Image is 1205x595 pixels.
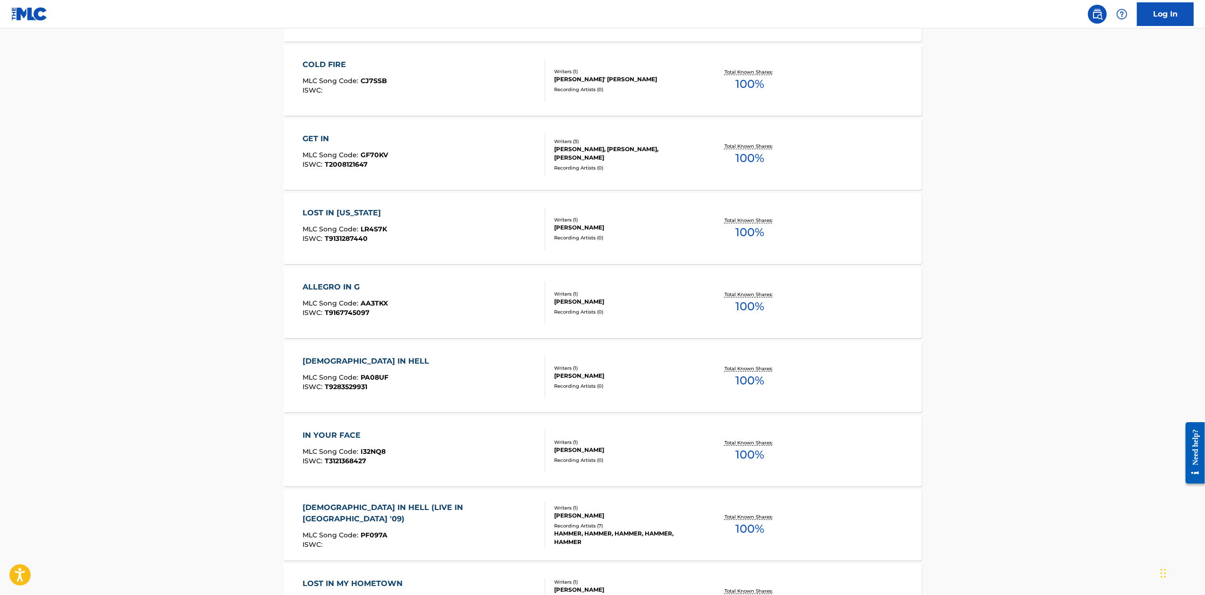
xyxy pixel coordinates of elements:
[554,308,697,315] div: Recording Artists ( 0 )
[303,540,325,549] span: ISWC :
[303,308,325,317] span: ISWC :
[735,372,764,389] span: 100 %
[554,529,697,546] div: HAMMER, HAMMER, HAMMER, HAMMER, HAMMER
[303,225,361,233] span: MLC Song Code :
[361,151,388,159] span: GF70KV
[735,76,764,93] span: 100 %
[325,234,368,243] span: T9131287440
[554,365,697,372] div: Writers ( 1 )
[1092,8,1103,20] img: search
[303,531,361,539] span: MLC Song Code :
[554,578,697,586] div: Writers ( 1 )
[735,224,764,241] span: 100 %
[303,430,386,441] div: IN YOUR FACE
[1088,5,1107,24] a: Public Search
[735,298,764,315] span: 100 %
[1137,2,1194,26] a: Log In
[554,522,697,529] div: Recording Artists ( 7 )
[325,382,367,391] span: T9283529931
[554,511,697,520] div: [PERSON_NAME]
[284,416,922,486] a: IN YOUR FACEMLC Song Code:I32NQ8ISWC:T3121368427Writers (1)[PERSON_NAME]Recording Artists (0)Tota...
[361,531,388,539] span: PF097A
[554,439,697,446] div: Writers ( 1 )
[303,151,361,159] span: MLC Song Code :
[1161,559,1166,587] div: Drag
[725,513,775,520] p: Total Known Shares:
[325,308,370,317] span: T9167745097
[554,164,697,171] div: Recording Artists ( 0 )
[284,267,922,338] a: ALLEGRO IN GMLC Song Code:AA3TKXISWC:T9167745097Writers (1)[PERSON_NAME]Recording Artists (0)Tota...
[284,119,922,190] a: GET INMLC Song Code:GF70KVISWC:T2008121647Writers (3)[PERSON_NAME], [PERSON_NAME], [PERSON_NAME]R...
[554,138,697,145] div: Writers ( 3 )
[1179,415,1205,491] iframe: Resource Center
[303,373,361,382] span: MLC Song Code :
[361,373,388,382] span: PA08UF
[554,234,697,241] div: Recording Artists ( 0 )
[725,68,775,76] p: Total Known Shares:
[1158,550,1205,595] iframe: Chat Widget
[725,143,775,150] p: Total Known Shares:
[303,207,387,219] div: LOST IN [US_STATE]
[303,160,325,169] span: ISWC :
[725,291,775,298] p: Total Known Shares:
[303,234,325,243] span: ISWC :
[554,504,697,511] div: Writers ( 1 )
[554,68,697,75] div: Writers ( 1 )
[284,341,922,412] a: [DEMOGRAPHIC_DATA] IN HELLMLC Song Code:PA08UFISWC:T9283529931Writers (1)[PERSON_NAME]Recording A...
[361,76,387,85] span: CJ7SSB
[303,502,537,525] div: [DEMOGRAPHIC_DATA] IN HELL (LIVE IN [GEOGRAPHIC_DATA] '09)
[11,7,48,21] img: MLC Logo
[554,75,697,84] div: [PERSON_NAME]' [PERSON_NAME]
[361,447,386,456] span: I32NQ8
[284,193,922,264] a: LOST IN [US_STATE]MLC Song Code:LR4S7KISWC:T9131287440Writers (1)[PERSON_NAME]Recording Artists (...
[554,290,697,297] div: Writers ( 1 )
[284,45,922,116] a: COLD FIREMLC Song Code:CJ7SSBISWC:Writers (1)[PERSON_NAME]' [PERSON_NAME]Recording Artists (0)Tot...
[554,223,697,232] div: [PERSON_NAME]
[325,457,366,465] span: T3121368427
[554,446,697,454] div: [PERSON_NAME]
[735,520,764,537] span: 100 %
[303,356,434,367] div: [DEMOGRAPHIC_DATA] IN HELL
[303,457,325,465] span: ISWC :
[554,586,697,594] div: [PERSON_NAME]
[725,217,775,224] p: Total Known Shares:
[1112,5,1131,24] div: Help
[554,216,697,223] div: Writers ( 1 )
[303,299,361,307] span: MLC Song Code :
[725,439,775,446] p: Total Known Shares:
[303,59,387,70] div: COLD FIRE
[1116,8,1128,20] img: help
[554,372,697,380] div: [PERSON_NAME]
[554,382,697,390] div: Recording Artists ( 0 )
[725,587,775,595] p: Total Known Shares:
[554,457,697,464] div: Recording Artists ( 0 )
[303,578,407,589] div: LOST IN MY HOMETOWN
[735,446,764,463] span: 100 %
[554,297,697,306] div: [PERSON_NAME]
[554,86,697,93] div: Recording Artists ( 0 )
[303,447,361,456] span: MLC Song Code :
[725,365,775,372] p: Total Known Shares:
[303,76,361,85] span: MLC Song Code :
[284,490,922,561] a: [DEMOGRAPHIC_DATA] IN HELL (LIVE IN [GEOGRAPHIC_DATA] '09)MLC Song Code:PF097AISWC:Writers (1)[PE...
[303,86,325,94] span: ISWC :
[303,382,325,391] span: ISWC :
[735,150,764,167] span: 100 %
[361,299,388,307] span: AA3TKX
[303,133,388,144] div: GET IN
[554,145,697,162] div: [PERSON_NAME], [PERSON_NAME], [PERSON_NAME]
[325,160,368,169] span: T2008121647
[361,225,387,233] span: LR4S7K
[303,281,388,293] div: ALLEGRO IN G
